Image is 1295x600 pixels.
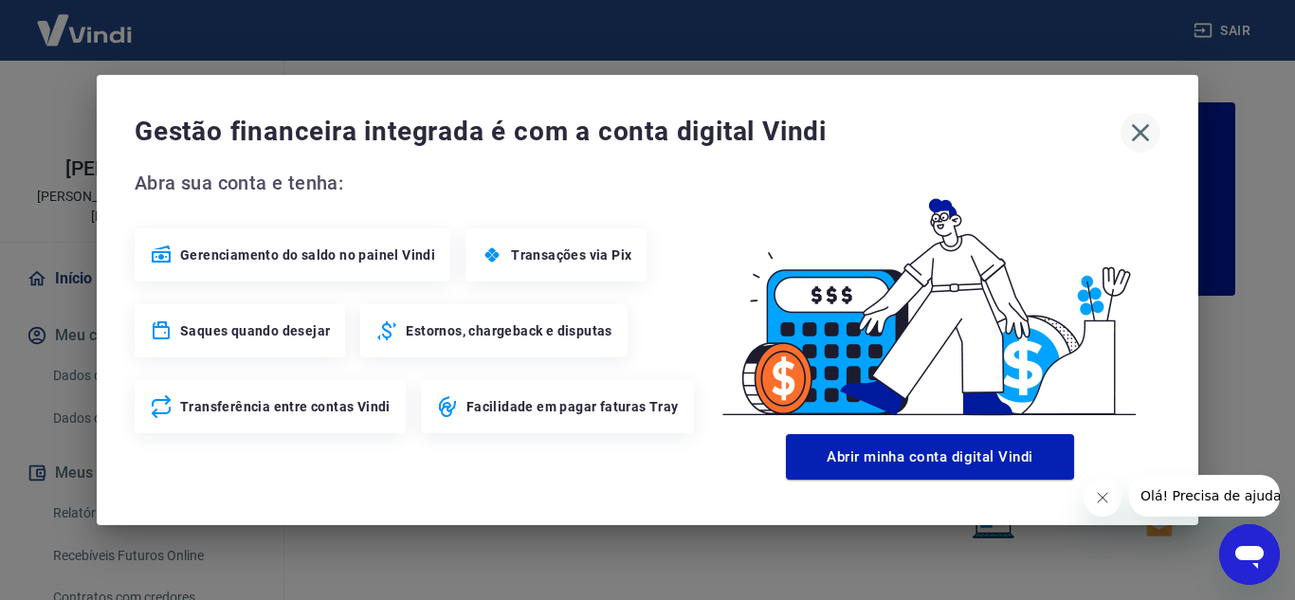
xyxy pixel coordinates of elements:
span: Estornos, chargeback e disputas [406,321,611,340]
iframe: Message from company [1129,475,1280,517]
button: Abrir minha conta digital Vindi [786,434,1074,480]
span: Saques quando desejar [180,321,330,340]
span: Olá! Precisa de ajuda? [11,13,159,28]
span: Facilidade em pagar faturas Tray [466,397,679,416]
img: Good Billing [700,168,1160,427]
span: Gestão financeira integrada é com a conta digital Vindi [135,113,1121,151]
span: Abra sua conta e tenha: [135,168,700,198]
iframe: Button to launch messaging window [1219,524,1280,585]
span: Gerenciamento do saldo no painel Vindi [180,245,435,264]
span: Transações via Pix [511,245,631,264]
iframe: Close message [1084,479,1122,517]
span: Transferência entre contas Vindi [180,397,391,416]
